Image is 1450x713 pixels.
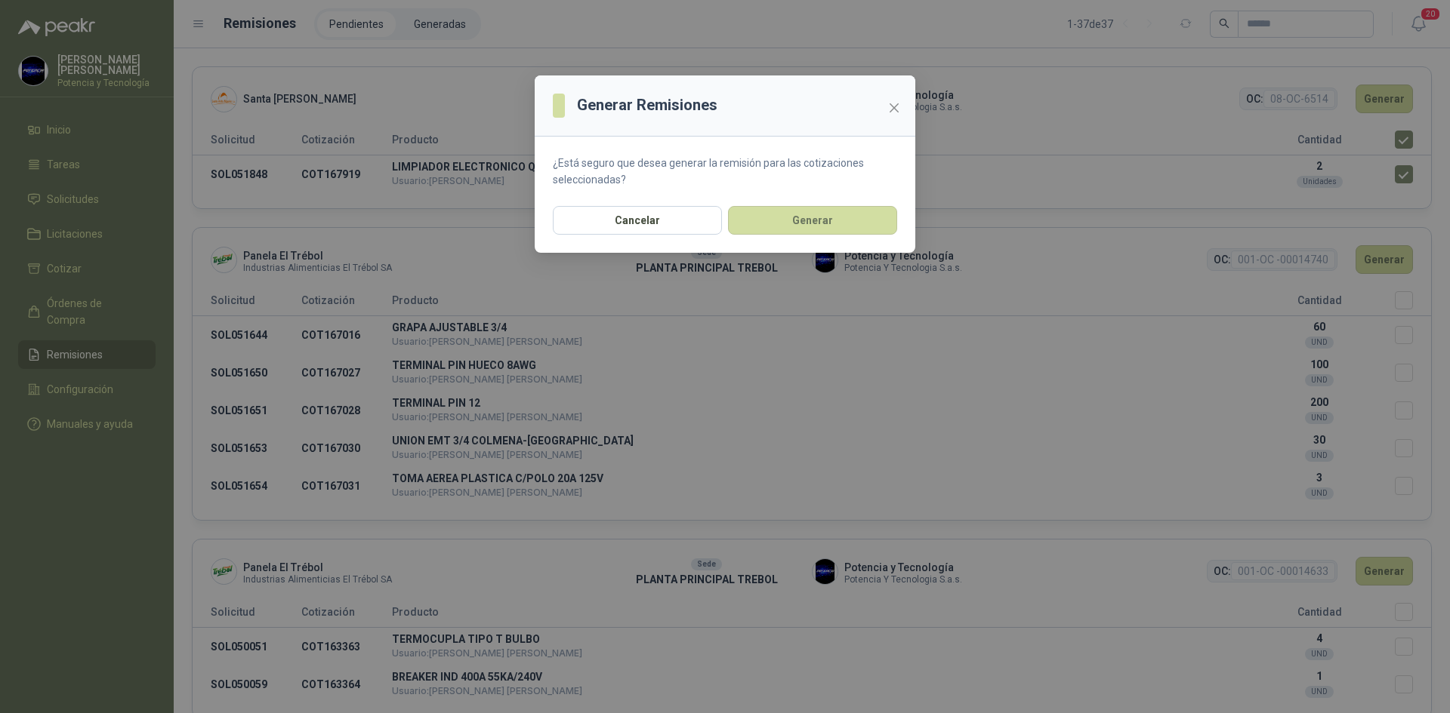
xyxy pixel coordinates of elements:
button: Close [882,96,906,120]
p: ¿Está seguro que desea generar la remisión para las cotizaciones seleccionadas? [553,155,897,188]
h3: Generar Remisiones [577,94,717,117]
button: Cancelar [553,206,722,235]
span: close [888,102,900,114]
button: Generar [728,206,897,235]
